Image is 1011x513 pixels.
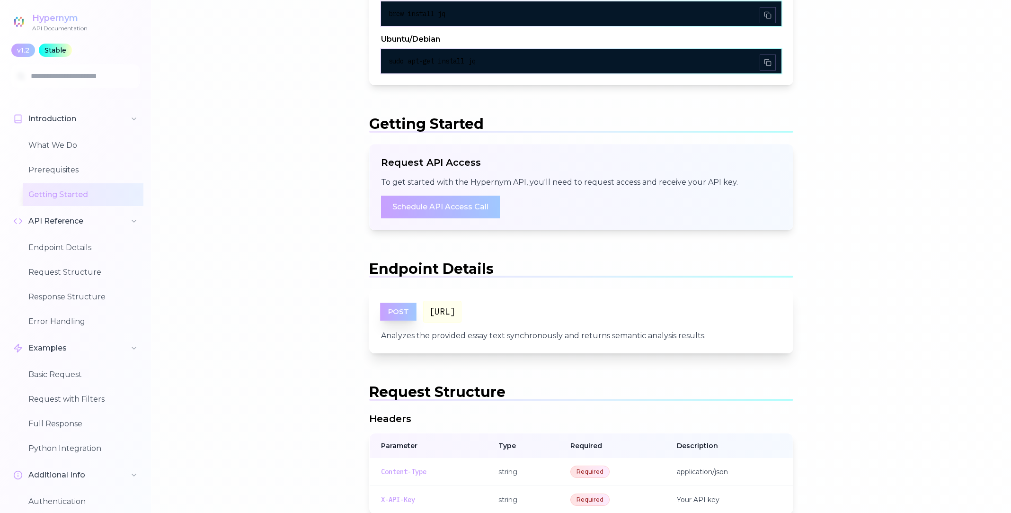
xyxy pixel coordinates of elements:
span: Examples [28,342,67,354]
button: Request with Filters [23,388,143,411]
img: Hypernym Logo [11,14,27,29]
button: Python Integration [23,437,143,460]
a: Schedule API Access Call [381,196,500,218]
span: Required [570,466,610,478]
h3: Request API Access [381,156,781,169]
button: Basic Request [23,363,143,386]
button: Additional Info [8,464,143,486]
span: Additional Info [28,469,85,481]
th: Type [487,433,559,458]
td: Content-Type [370,458,487,486]
span: Request Structure [369,383,505,401]
button: Introduction [8,108,143,130]
h4: Ubuntu/Debian [381,34,781,45]
button: Examples [8,337,143,360]
td: string [487,458,559,486]
span: POST [380,303,417,321]
button: Error Handling [23,310,143,333]
button: Full Response [23,413,143,435]
button: API Reference [8,210,143,233]
a: HypernymAPI Documentation [11,11,88,32]
th: Required [559,433,666,458]
th: Parameter [370,433,487,458]
button: Copy to clipboard [760,54,776,71]
button: Copy to clipboard [760,7,776,23]
span: brew install jq [389,9,445,18]
button: Getting Started [23,183,143,206]
td: application/json [665,458,793,486]
span: Endpoint Details [369,260,494,278]
code: [URL] [423,301,461,323]
button: Endpoint Details [23,236,143,259]
th: Description [665,433,793,458]
p: To get started with the Hypernym API, you'll need to request access and receive your API key. [381,177,781,188]
div: Hypernym [32,11,88,25]
span: Introduction [28,113,76,125]
span: sudo apt-get install jq [389,57,476,65]
button: What We Do [23,134,143,157]
span: Required [570,494,610,506]
div: API Documentation [32,25,88,32]
span: Getting Started [369,115,484,133]
button: Authentication [23,490,143,513]
div: v1.2 [11,44,35,57]
button: Prerequisites [23,159,143,181]
span: API Reference [28,216,83,227]
button: Response Structure [23,286,143,308]
button: Request Structure [23,261,143,284]
h3: Headers [369,412,793,425]
div: Stable [39,44,72,57]
p: Analyzes the provided essay text synchronously and returns semantic analysis results. [381,330,781,342]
